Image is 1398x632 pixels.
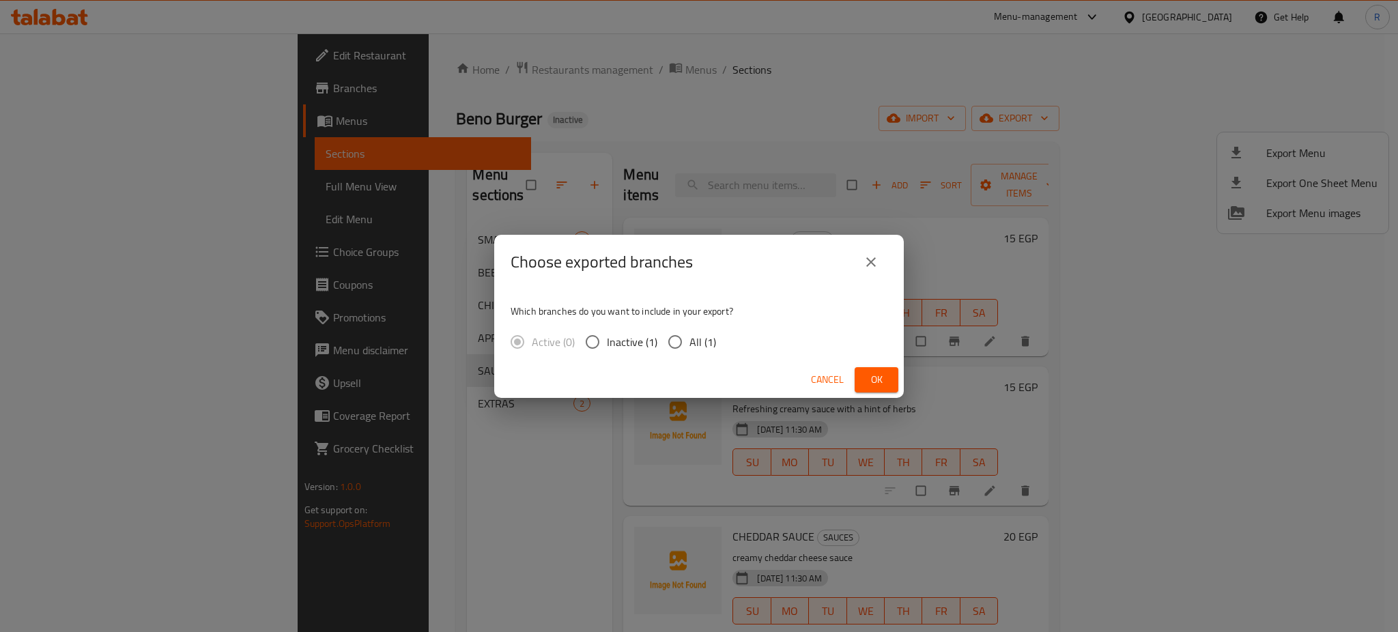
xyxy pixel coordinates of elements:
[855,246,887,278] button: close
[811,371,844,388] span: Cancel
[532,334,575,350] span: Active (0)
[511,251,693,273] h2: Choose exported branches
[511,304,887,318] p: Which branches do you want to include in your export?
[805,367,849,392] button: Cancel
[689,334,716,350] span: All (1)
[607,334,657,350] span: Inactive (1)
[855,367,898,392] button: Ok
[866,371,887,388] span: Ok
